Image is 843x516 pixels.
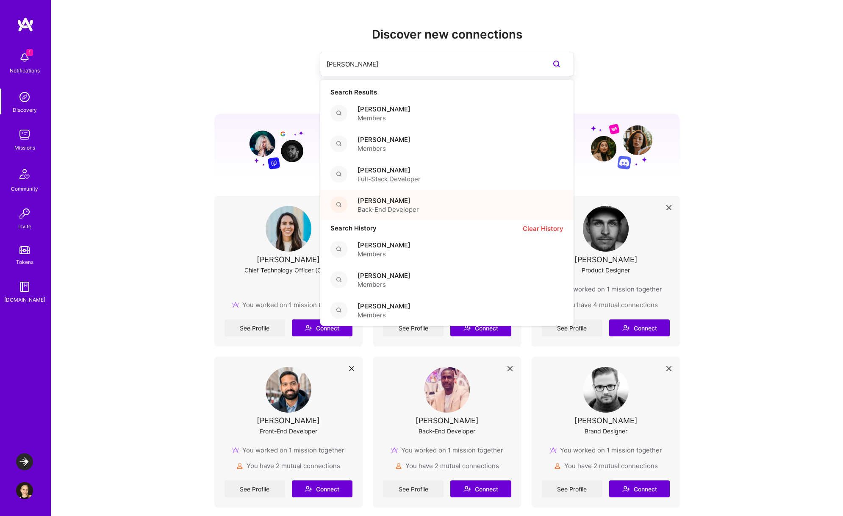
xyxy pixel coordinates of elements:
img: logo [17,17,34,32]
h4: Search Results [320,89,574,96]
i: icon Connect [622,324,630,332]
span: Back-End Developer [358,205,419,214]
div: You have 2 mutual connections [236,461,340,470]
i: icon Connect [305,324,312,332]
a: See Profile [225,480,285,497]
i: icon Connect [463,485,471,493]
span: Members [358,250,410,258]
img: Grow your network [591,123,652,169]
span: [PERSON_NAME] [358,105,410,114]
span: [PERSON_NAME] [358,302,410,311]
i: icon Close [666,205,671,210]
span: Members [358,114,410,122]
span: [PERSON_NAME] [358,166,421,175]
i: icon Connect [622,485,630,493]
a: See Profile [383,480,444,497]
span: Clear History [523,224,563,233]
img: bell [16,49,33,66]
div: Community [11,184,38,193]
i: icon Search [336,308,341,313]
img: guide book [16,278,33,295]
span: Members [358,280,410,289]
div: Product Designer [582,266,630,275]
img: User Avatar [424,367,470,413]
div: Notifications [10,66,40,75]
button: Connect [450,319,511,336]
i: icon Close [349,366,354,371]
img: discovery [16,89,33,105]
i: icon Connect [463,324,471,332]
div: Back-End Developer [419,427,475,436]
h2: Discover new connections [214,28,680,42]
a: See Profile [225,319,285,336]
img: mission icon [391,447,398,454]
span: [PERSON_NAME] [358,135,410,144]
i: icon Search [336,111,341,116]
i: icon Search [336,172,341,177]
a: See Profile [542,319,602,336]
a: User Avatar [14,482,35,499]
img: User Avatar [583,367,629,413]
div: [PERSON_NAME] [574,255,638,264]
div: You worked on 1 mission together [550,446,662,455]
div: [PERSON_NAME] [416,416,479,425]
img: mission icon [550,447,557,454]
span: [PERSON_NAME] [358,271,410,280]
div: Invite [18,222,31,231]
i: icon Search [336,247,341,252]
span: Members [358,311,410,319]
div: You have 2 mutual connections [554,461,658,470]
div: [PERSON_NAME] [257,255,320,264]
i: icon Connect [305,485,312,493]
span: [PERSON_NAME] [358,241,410,250]
img: mutualConnections icon [395,463,402,469]
button: Connect [292,319,352,336]
div: You worked on 1 mission together [391,446,503,455]
a: LaunchDarkly: Experimentation Delivery Team [14,453,35,470]
span: [PERSON_NAME] [358,196,419,205]
button: Connect [609,480,670,497]
span: Members [358,144,410,153]
i: icon Close [507,366,513,371]
div: You have 4 mutual connections [554,300,658,309]
img: tokens [19,246,30,254]
img: User Avatar [583,206,629,252]
i: icon Search [336,202,341,207]
img: teamwork [16,126,33,143]
span: 1 [26,49,33,56]
div: [DOMAIN_NAME] [4,295,45,304]
div: Chief Technology Officer (CTO) [244,266,332,275]
div: Discovery [13,105,37,114]
div: Missions [14,143,35,152]
div: [PERSON_NAME] [257,416,320,425]
img: User Avatar [266,206,311,252]
div: You worked on 1 mission together [550,285,662,294]
img: mutualConnections icon [236,463,243,469]
a: See Profile [383,319,444,336]
img: Grow your network [242,123,303,169]
img: User Avatar [266,367,311,413]
div: Tokens [16,258,33,266]
i: icon SearchPurple [552,59,562,69]
i: icon Search [336,141,341,146]
h4: Search History [320,225,387,232]
img: mutualConnections icon [554,463,561,469]
button: Connect [609,319,670,336]
div: Front-End Developer [260,427,317,436]
img: Community [14,164,35,184]
img: LaunchDarkly: Experimentation Delivery Team [16,453,33,470]
div: You worked on 1 mission together [232,300,344,309]
input: Search builders by name [327,53,533,75]
div: You worked on 1 mission together [232,446,344,455]
div: [PERSON_NAME] [574,416,638,425]
div: You have 2 mutual connections [395,461,499,470]
i: icon Close [666,366,671,371]
button: Connect [292,480,352,497]
div: Brand Designer [585,427,627,436]
img: mission icon [232,302,239,308]
a: See Profile [542,480,602,497]
img: User Avatar [16,482,33,499]
span: Full-Stack Developer [358,175,421,183]
i: icon Search [336,277,341,282]
img: Invite [16,205,33,222]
